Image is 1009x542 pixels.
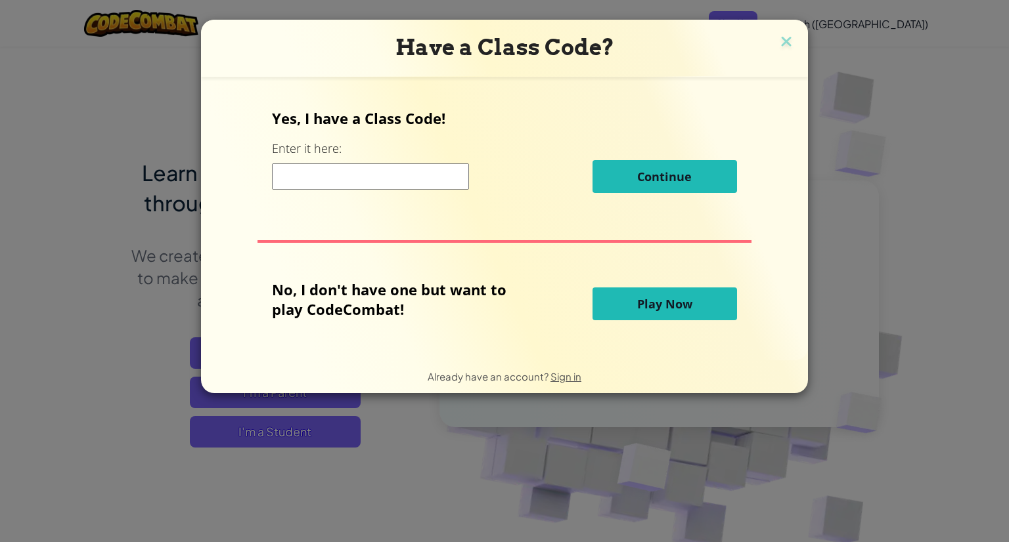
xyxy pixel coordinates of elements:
[778,33,795,52] img: close icon
[637,169,692,184] span: Continue
[272,108,736,128] p: Yes, I have a Class Code!
[637,296,692,312] span: Play Now
[272,140,342,157] label: Enter it here:
[428,370,550,383] span: Already have an account?
[550,370,581,383] a: Sign in
[593,160,737,193] button: Continue
[593,287,737,320] button: Play Now
[395,34,614,60] span: Have a Class Code?
[272,280,526,319] p: No, I don't have one but want to play CodeCombat!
